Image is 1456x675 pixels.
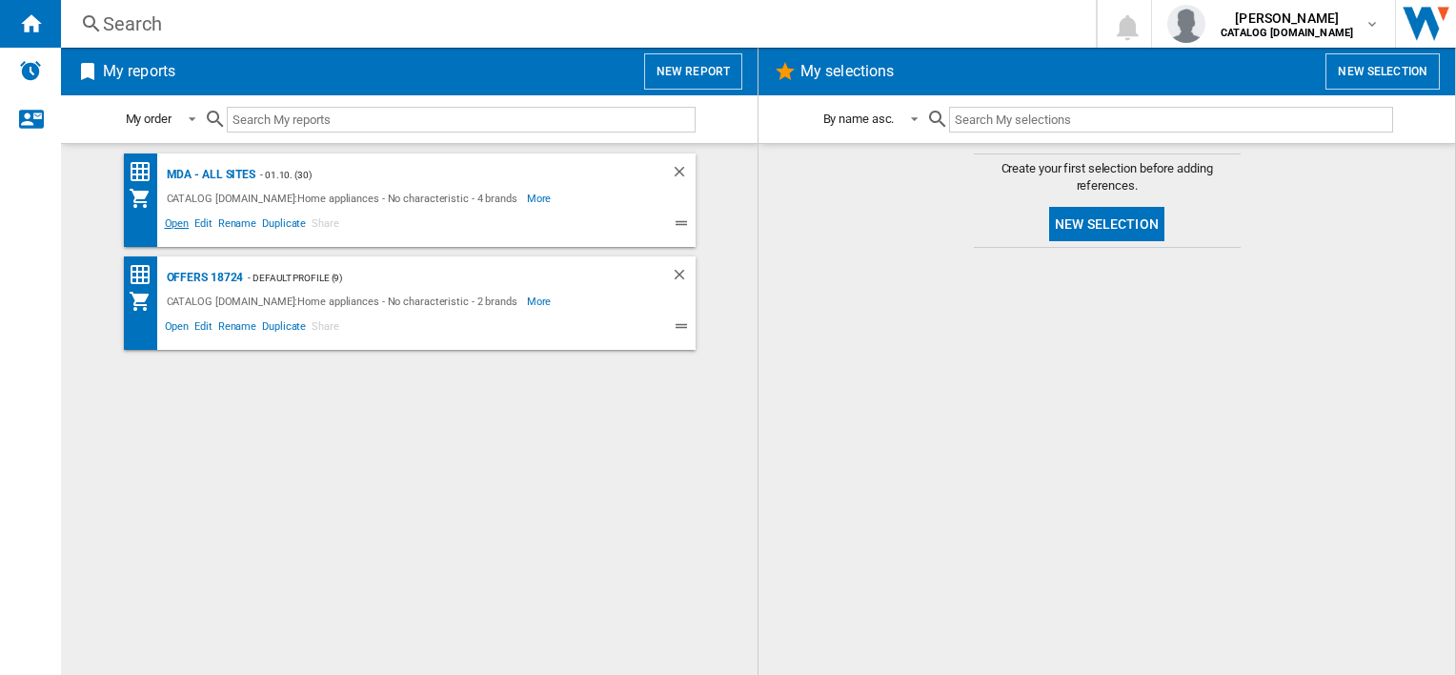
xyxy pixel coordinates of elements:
button: New selection [1325,53,1440,90]
div: My Assortment [129,290,162,313]
div: - Default profile (9) [243,266,632,290]
div: CATALOG [DOMAIN_NAME]:Home appliances - No characteristic - 2 brands [162,290,527,313]
button: New selection [1049,207,1164,241]
span: [PERSON_NAME] [1221,9,1353,28]
div: Delete [671,163,696,187]
input: Search My reports [227,107,696,133]
span: Create your first selection before adding references. [974,160,1241,194]
span: Share [309,215,342,237]
div: My Assortment [129,187,162,210]
input: Search My selections [949,107,1392,133]
img: alerts-logo.svg [19,59,42,82]
div: Price Matrix [129,160,162,184]
span: Edit [192,215,215,237]
span: More [527,290,555,313]
span: Share [309,317,342,340]
span: Open [162,317,192,340]
div: Delete [671,266,696,290]
button: New report [644,53,742,90]
div: Price Matrix [129,263,162,287]
div: - 01.10. (30) [255,163,632,187]
span: Edit [192,317,215,340]
div: CATALOG [DOMAIN_NAME]:Home appliances - No characteristic - 4 brands [162,187,527,210]
div: My order [126,112,172,126]
h2: My reports [99,53,179,90]
span: Open [162,215,192,237]
span: More [527,187,555,210]
img: profile.jpg [1167,5,1205,43]
div: Search [103,10,1046,37]
b: CATALOG [DOMAIN_NAME] [1221,27,1353,39]
div: MDA - ALL SITES [162,163,256,187]
span: Rename [215,317,259,340]
span: Duplicate [259,317,309,340]
h2: My selections [797,53,898,90]
div: offers 18724 [162,266,244,290]
div: By name asc. [823,112,895,126]
span: Duplicate [259,215,309,237]
span: Rename [215,215,259,237]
